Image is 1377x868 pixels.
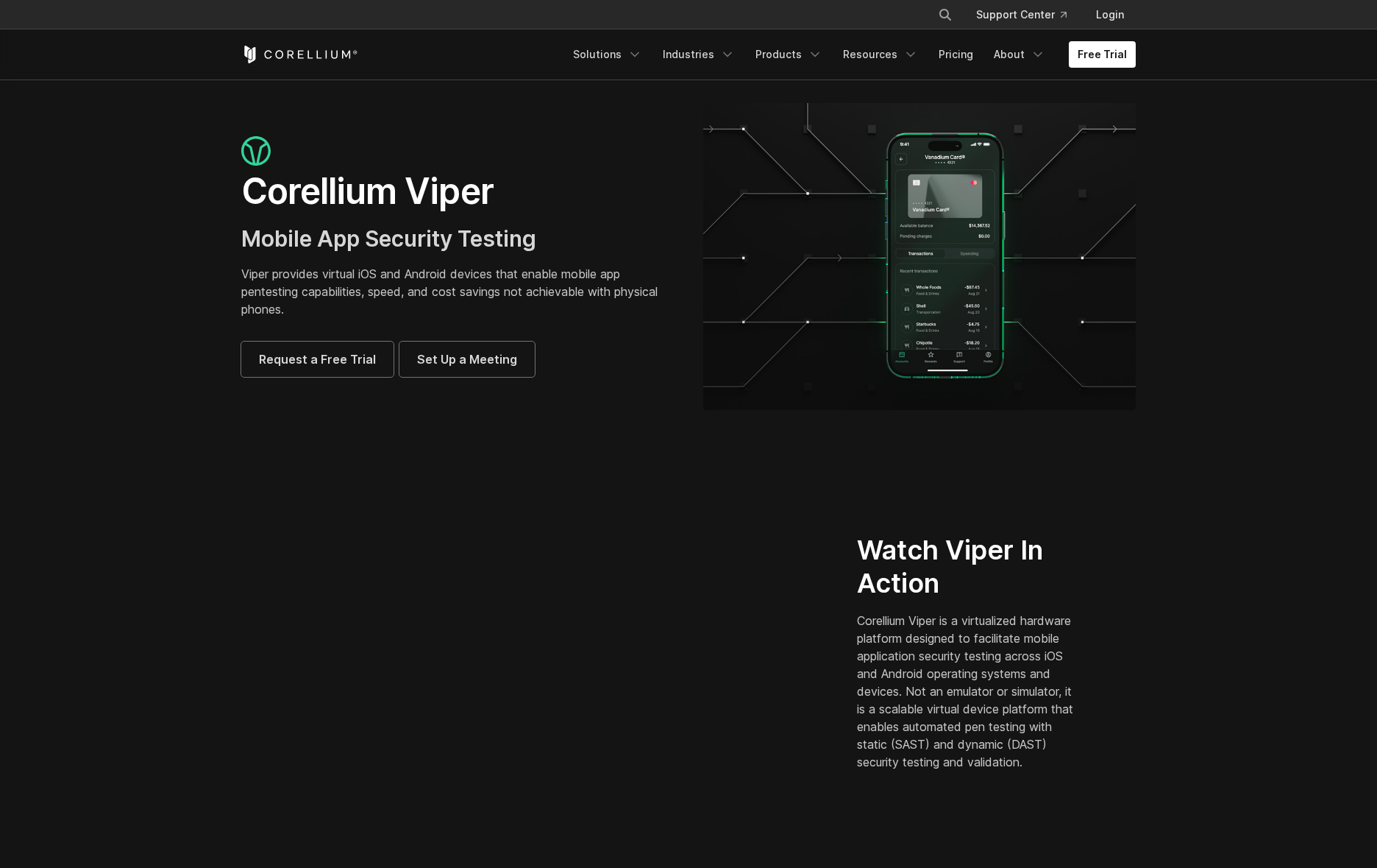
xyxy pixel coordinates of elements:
[834,41,927,68] a: Resources
[703,103,1136,410] img: viper_hero
[964,1,1078,28] a: Support Center
[932,1,958,28] button: Search
[1069,41,1136,68] a: Free Trial
[747,41,831,68] a: Products
[930,41,982,68] a: Pricing
[1084,1,1136,28] a: Login
[399,342,535,377] a: Set Up a Meeting
[241,136,271,166] img: viper_icon_large
[857,612,1080,771] p: Corellium Viper is a virtualized hardware platform designed to facilitate mobile application secu...
[564,41,1136,68] div: Navigation Menu
[241,225,536,252] span: Mobile App Security Testing
[241,265,674,318] p: Viper provides virtual iOS and Android devices that enable mobile app pentesting capabilities, sp...
[417,350,517,368] span: Set Up a Meeting
[654,41,744,68] a: Industries
[241,169,674,214] h1: Corellium Viper
[857,534,1080,600] h2: Watch Viper In Action
[564,41,651,68] a: Solutions
[241,46,358,63] a: Corellium Home
[920,1,1136,28] div: Navigation Menu
[259,350,376,368] span: Request a Free Trial
[241,342,394,377] a: Request a Free Trial
[985,41,1054,68] a: About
